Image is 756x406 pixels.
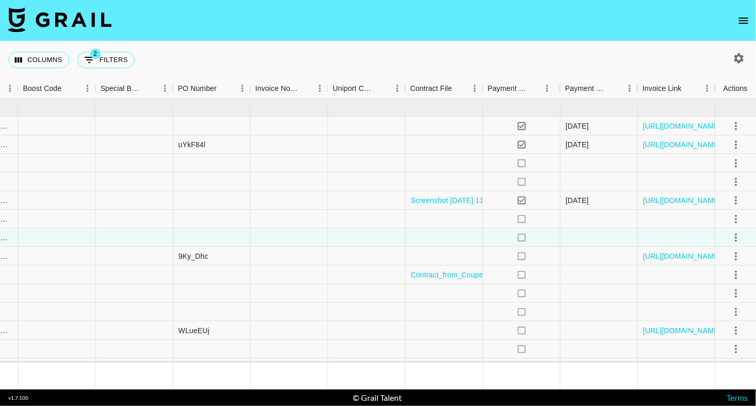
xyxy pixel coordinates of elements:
button: select merge strategy [727,303,745,321]
button: Sort [452,81,467,96]
div: Payment Sent Date [560,79,637,99]
div: WLueEUj [178,325,209,336]
img: Grail Talent [8,7,112,32]
div: PO Number [172,79,250,99]
button: Menu [389,81,405,96]
button: select merge strategy [727,229,745,246]
button: Menu [699,81,715,96]
button: select merge strategy [727,154,745,172]
button: Sort [143,81,157,96]
button: select merge strategy [727,285,745,302]
div: Payment Sent [482,79,560,99]
div: 9Ky_Dhc [178,251,208,261]
button: select merge strategy [727,136,745,153]
button: Sort [682,81,696,96]
a: [URL][DOMAIN_NAME] [643,195,721,206]
span: 2 [90,49,101,59]
button: Sort [61,81,76,96]
div: 11/09/2025 [565,139,589,150]
button: select merge strategy [727,173,745,191]
div: uYkF84l [178,139,205,150]
button: Menu [467,81,482,96]
div: 10/09/2025 [565,121,589,131]
button: Menu [234,81,250,96]
button: select merge strategy [727,322,745,339]
button: Sort [217,81,231,96]
button: Sort [297,81,312,96]
div: v 1.7.100 [8,395,28,401]
a: [URL][DOMAIN_NAME] [643,251,721,261]
button: Select columns [8,52,69,68]
div: Actions [715,79,756,99]
button: Menu [539,81,555,96]
button: select merge strategy [727,117,745,135]
div: Payment Sent Date [565,79,607,99]
button: Sort [607,81,622,96]
div: Actions [723,79,748,99]
div: Boost Code [18,79,95,99]
div: Invoice Notes [255,79,297,99]
button: select merge strategy [727,340,745,358]
a: [URL][DOMAIN_NAME] [643,121,721,131]
button: Menu [157,81,172,96]
button: Sort [528,81,542,96]
button: select merge strategy [727,266,745,284]
button: select merge strategy [727,210,745,228]
div: Boost Code [23,79,61,99]
div: Contract File [405,79,482,99]
div: Special Booking Type [100,79,143,99]
div: Contract File [410,79,452,99]
div: Uniport Contact Email [333,79,375,99]
a: Contract_from_Coupert_Lindsay_to_duhparis.pdf [411,270,572,280]
a: [URL][DOMAIN_NAME] [643,325,721,336]
button: Sort [375,81,389,96]
button: select merge strategy [727,359,745,377]
button: open drawer [733,10,754,31]
div: PO Number [178,79,216,99]
div: Payment Sent [487,79,528,99]
div: 08/09/2025 [565,195,589,206]
button: select merge strategy [727,247,745,265]
div: Invoice Link [637,79,715,99]
div: Invoice Link [642,79,682,99]
button: select merge strategy [727,192,745,209]
div: Invoice Notes [250,79,327,99]
button: Show filters [77,52,135,68]
div: © Grail Talent [353,393,402,403]
button: Menu [2,81,18,96]
a: [URL][DOMAIN_NAME] [643,139,721,150]
a: Terms [727,393,748,402]
div: Special Booking Type [95,79,172,99]
button: Menu [312,81,327,96]
button: Menu [622,81,637,96]
div: Uniport Contact Email [327,79,405,99]
button: Menu [80,81,95,96]
a: Screenshot [DATE] 11.04.32.png [411,195,518,206]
